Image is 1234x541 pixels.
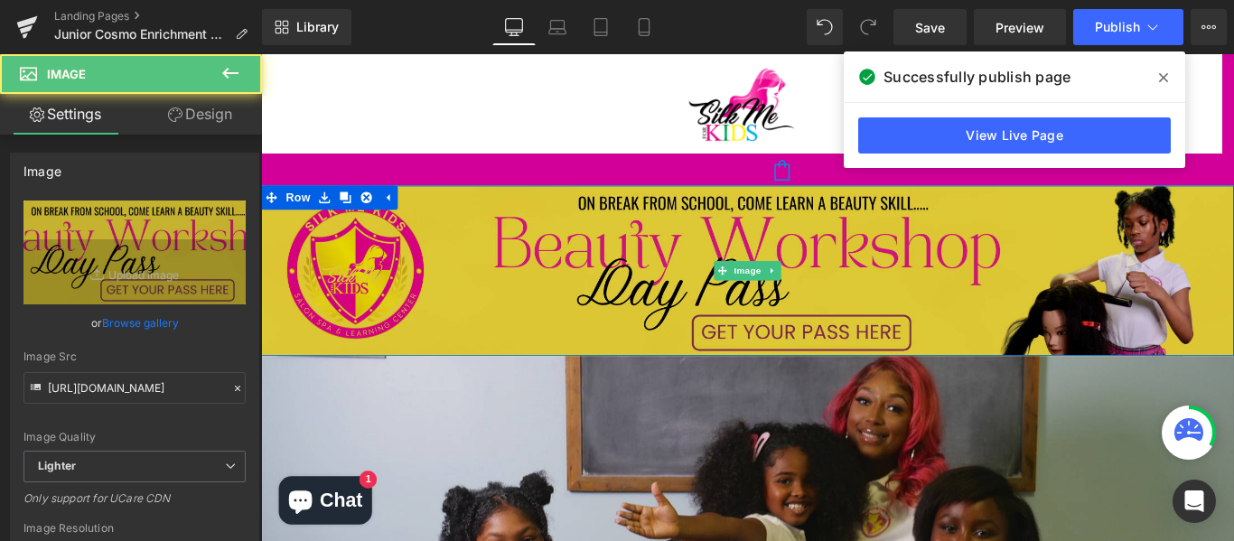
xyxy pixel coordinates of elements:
[135,94,266,135] a: Design
[23,313,246,332] div: or
[996,18,1044,37] span: Preview
[47,67,86,81] span: Image
[574,132,597,145] a: 0
[107,147,130,174] a: Remove Row
[528,232,566,254] span: Image
[83,147,107,174] a: Clone Row
[102,307,179,339] a: Browse gallery
[23,154,61,179] div: Image
[23,522,246,535] div: Image Resolution
[480,16,601,98] img: Silk Me Kids
[858,117,1171,154] a: View Live Page
[915,18,945,37] span: Save
[807,9,843,45] button: Undo
[38,459,76,472] b: Lighter
[296,19,339,35] span: Library
[622,9,666,45] a: Mobile
[883,66,1070,88] span: Successfully publish page
[23,147,60,174] span: Row
[60,147,83,174] a: Save row
[262,9,351,45] a: New Library
[23,431,246,443] div: Image Quality
[974,9,1066,45] a: Preview
[23,372,246,404] input: Link
[850,9,886,45] button: Redo
[23,350,246,363] div: Image Src
[1173,480,1216,523] div: Open Intercom Messenger
[536,9,579,45] a: Laptop
[1095,20,1140,34] span: Publish
[566,232,584,254] a: Expand / Collapse
[130,147,154,174] a: Expand / Collapse
[23,491,246,518] div: Only support for UCare CDN
[579,9,622,45] a: Tablet
[1073,9,1183,45] button: Publish
[14,474,130,533] inbox-online-store-chat: Shopify online store chat
[54,27,228,42] span: Junior Cosmo Enrichment Program
[492,9,536,45] a: Desktop
[1191,9,1227,45] button: More
[54,9,262,23] a: Landing Pages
